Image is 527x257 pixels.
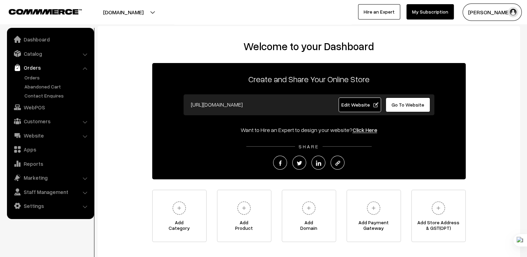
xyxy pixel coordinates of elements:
a: Customers [9,115,92,127]
button: [PERSON_NAME]… [463,3,522,21]
a: Abandoned Cart [23,83,92,90]
img: plus.svg [234,198,254,218]
span: Edit Website [341,102,378,108]
p: Create and Share Your Online Store [152,73,466,85]
a: Hire an Expert [358,4,400,20]
a: Add Store Address& GST(OPT) [411,190,466,242]
a: COMMMERCE [9,7,70,15]
a: Apps [9,143,92,156]
a: Staff Management [9,186,92,198]
a: Dashboard [9,33,92,46]
img: COMMMERCE [9,9,82,14]
span: Go To Website [392,102,424,108]
a: Go To Website [386,98,431,112]
span: Add Payment Gateway [347,220,401,234]
button: [DOMAIN_NAME] [79,3,168,21]
span: Add Product [217,220,271,234]
img: user [508,7,518,17]
a: Settings [9,200,92,212]
h2: Welcome to your Dashboard [104,40,513,53]
span: SHARE [295,143,323,149]
a: Edit Website [339,98,381,112]
span: Add Category [153,220,206,234]
a: AddProduct [217,190,271,242]
a: AddCategory [152,190,207,242]
a: Orders [9,61,92,74]
a: Catalog [9,47,92,60]
a: Contact Enquires [23,92,92,99]
a: Website [9,129,92,142]
a: My Subscription [406,4,454,20]
a: AddDomain [282,190,336,242]
span: Add Domain [282,220,336,234]
img: plus.svg [429,198,448,218]
a: Orders [23,74,92,81]
a: Reports [9,157,92,170]
img: plus.svg [170,198,189,218]
a: Click Here [352,126,377,133]
img: plus.svg [299,198,318,218]
a: Add PaymentGateway [347,190,401,242]
div: Want to Hire an Expert to design your website? [152,126,466,134]
span: Add Store Address & GST(OPT) [412,220,465,234]
a: Marketing [9,171,92,184]
img: plus.svg [364,198,383,218]
a: WebPOS [9,101,92,114]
